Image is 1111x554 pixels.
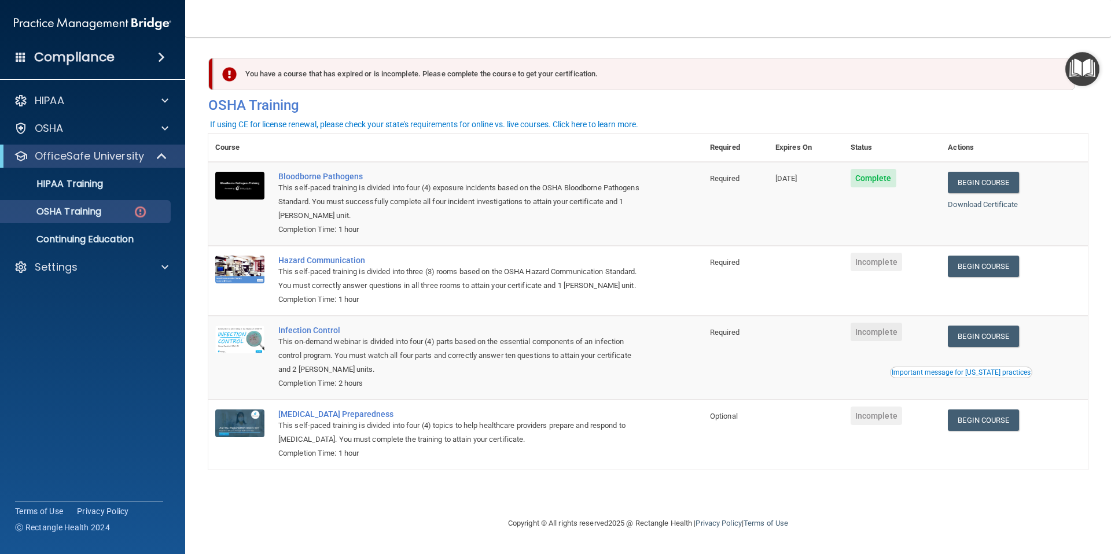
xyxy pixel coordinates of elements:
[948,256,1018,277] a: Begin Course
[14,121,168,135] a: OSHA
[8,234,165,245] p: Continuing Education
[35,94,64,108] p: HIPAA
[890,367,1032,378] button: Read this if you are a dental practitioner in the state of CA
[278,265,645,293] div: This self-paced training is divided into three (3) rooms based on the OSHA Hazard Communication S...
[851,323,902,341] span: Incomplete
[14,12,171,35] img: PMB logo
[213,58,1075,90] div: You have a course that has expired or is incomplete. Please complete the course to get your certi...
[14,260,168,274] a: Settings
[278,181,645,223] div: This self-paced training is divided into four (4) exposure incidents based on the OSHA Bloodborne...
[851,253,902,271] span: Incomplete
[710,328,740,337] span: Required
[775,174,797,183] span: [DATE]
[948,172,1018,193] a: Begin Course
[14,94,168,108] a: HIPAA
[14,149,168,163] a: OfficeSafe University
[696,519,741,527] a: Privacy Policy
[8,178,103,190] p: HIPAA Training
[278,172,645,181] a: Bloodborne Pathogens
[710,174,740,183] span: Required
[710,258,740,267] span: Required
[34,49,115,65] h4: Compliance
[35,260,78,274] p: Settings
[208,134,271,162] th: Course
[208,97,1088,113] h4: OSHA Training
[851,407,902,425] span: Incomplete
[15,505,63,517] a: Terms of Use
[948,326,1018,347] a: Begin Course
[892,369,1031,376] div: Important message for [US_STATE] practices
[278,376,645,390] div: Completion Time: 2 hours
[35,121,64,135] p: OSHA
[222,67,237,82] img: exclamation-circle-solid-danger.72ef9ffc.png
[77,505,129,517] a: Privacy Policy
[278,446,645,460] div: Completion Time: 1 hour
[15,522,110,533] span: Ⓒ Rectangle Health 2024
[35,149,144,163] p: OfficeSafe University
[278,293,645,306] div: Completion Time: 1 hour
[278,419,645,446] div: This self-paced training is divided into four (4) topics to help healthcare providers prepare and...
[278,335,645,376] div: This on-demand webinar is divided into four (4) parts based on the essential components of an inf...
[8,206,101,217] p: OSHA Training
[210,120,638,128] div: If using CE for license renewal, please check your state's requirements for online vs. live cours...
[437,505,859,542] div: Copyright © All rights reserved 2025 @ Rectangle Health | |
[278,409,645,419] a: [MEDICAL_DATA] Preparedness
[941,134,1088,162] th: Actions
[1065,52,1099,86] button: Open Resource Center
[768,134,844,162] th: Expires On
[703,134,768,162] th: Required
[278,326,645,335] a: Infection Control
[948,200,1018,209] a: Download Certificate
[948,409,1018,431] a: Begin Course
[844,134,941,162] th: Status
[208,119,640,130] button: If using CE for license renewal, please check your state's requirements for online vs. live cours...
[710,412,738,420] span: Optional
[278,223,645,237] div: Completion Time: 1 hour
[278,256,645,265] a: Hazard Communication
[133,205,148,219] img: danger-circle.6113f641.png
[744,519,788,527] a: Terms of Use
[851,169,896,187] span: Complete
